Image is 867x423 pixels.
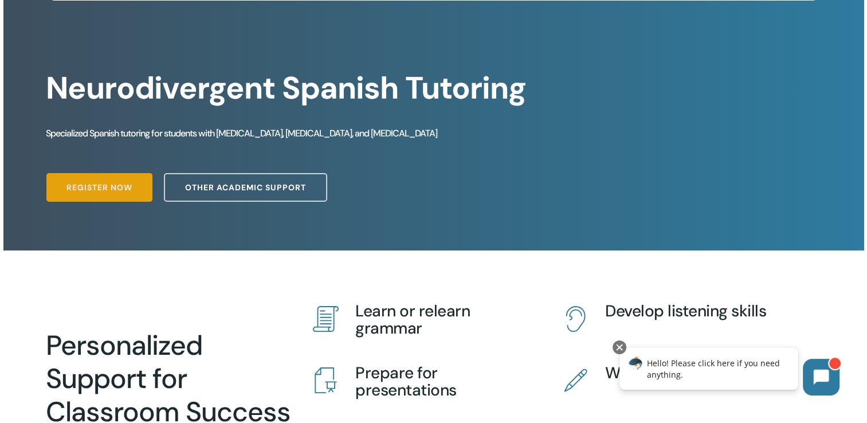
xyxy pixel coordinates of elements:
iframe: Chatbot [607,338,851,407]
a: Register Now [46,173,152,202]
h4: Develop listening skills [605,303,784,320]
span: Other Academic Support [185,182,306,193]
span: Register Now [66,182,132,193]
h4: Learn or relearn grammar [355,303,534,337]
span: Specialized Spanish tutoring for students with [MEDICAL_DATA], [MEDICAL_DATA], and [MEDICAL_DATA] [46,127,437,139]
h1: Neurodivergent Spanish Tutoring [46,70,821,107]
h4: Prepare for presentations [355,365,534,399]
a: Other Academic Support [164,173,327,202]
h4: Write papers [605,365,784,382]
